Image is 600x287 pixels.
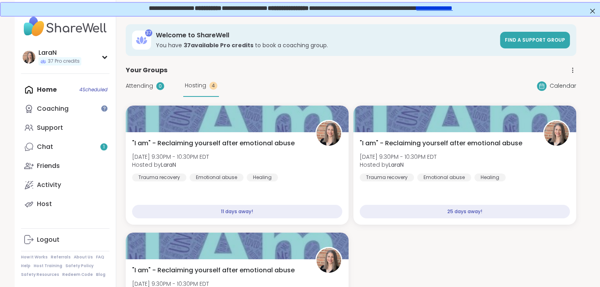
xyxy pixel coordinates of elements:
[360,205,570,218] div: 25 days away!
[103,144,105,150] span: 1
[21,175,109,195] a: Activity
[316,121,341,146] img: LaraN
[37,200,52,208] div: Host
[132,153,209,161] span: [DATE] 9:30PM - 10:30PM EDT
[96,272,105,277] a: Blog
[132,205,342,218] div: 11 days away!
[65,263,94,269] a: Safety Policy
[247,173,278,181] div: Healing
[132,266,295,275] span: "I am" - Reclaiming yourself after emotional abuse
[21,230,109,249] a: Logout
[34,263,62,269] a: Host Training
[38,48,81,57] div: LaraN
[37,235,59,244] div: Logout
[156,82,164,90] div: 0
[132,173,186,181] div: Trauma recovery
[21,13,109,40] img: ShareWell Nav Logo
[37,104,69,113] div: Coaching
[62,272,93,277] a: Redeem Code
[544,121,569,146] img: LaraN
[161,161,176,169] b: LaraN
[145,29,152,37] div: 37
[500,32,570,48] a: Find a support group
[21,272,59,277] a: Safety Resources
[474,173,506,181] div: Healing
[184,41,253,49] b: 37 available Pro credit s
[190,173,243,181] div: Emotional abuse
[360,153,437,161] span: [DATE] 9:30PM - 10:30PM EDT
[21,195,109,214] a: Host
[21,118,109,137] a: Support
[126,82,153,90] span: Attending
[37,162,60,170] div: Friends
[360,173,414,181] div: Trauma recovery
[316,248,341,273] img: LaraN
[21,156,109,175] a: Friends
[132,139,295,148] span: "I am" - Reclaiming yourself after emotional abuse
[96,254,104,260] a: FAQ
[550,82,576,90] span: Calendar
[51,254,71,260] a: Referrals
[48,58,80,65] span: 37 Pro credits
[360,161,437,169] span: Hosted by
[126,65,167,75] span: Your Groups
[21,99,109,118] a: Coaching
[74,254,93,260] a: About Us
[21,263,31,269] a: Help
[417,173,471,181] div: Emotional abuse
[101,105,107,112] iframe: Spotlight
[37,123,63,132] div: Support
[37,143,53,151] div: Chat
[360,139,522,148] span: "I am" - Reclaiming yourself after emotional abuse
[21,254,48,260] a: How It Works
[156,41,495,49] h3: You have to book a coaching group.
[21,137,109,156] a: Chat1
[505,37,565,43] span: Find a support group
[37,181,61,189] div: Activity
[209,82,217,90] div: 4
[156,31,495,40] h3: Welcome to ShareWell
[185,81,206,90] span: Hosting
[23,51,35,64] img: LaraN
[132,161,209,169] span: Hosted by
[389,161,404,169] b: LaraN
